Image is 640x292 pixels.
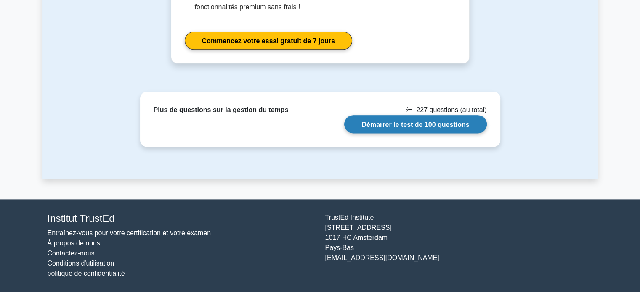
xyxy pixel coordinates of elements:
[48,213,115,224] font: Institut TrustEd
[325,214,374,221] font: TrustEd Institute
[344,115,486,133] a: Démarrer le test de 100 questions
[48,270,125,277] a: politique de confidentialité
[325,224,392,231] font: [STREET_ADDRESS]
[48,239,100,247] a: À propos de nous
[185,32,353,50] a: Commencez votre essai gratuit de 7 jours
[48,260,114,267] a: Conditions d'utilisation
[48,229,211,237] a: Entraînez-vous pour votre certification et votre examen
[325,234,388,241] font: 1017 HC Amsterdam
[325,244,354,251] font: Pays-Bas
[325,254,439,261] font: [EMAIL_ADDRESS][DOMAIN_NAME]
[48,250,95,257] a: Contactez-nous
